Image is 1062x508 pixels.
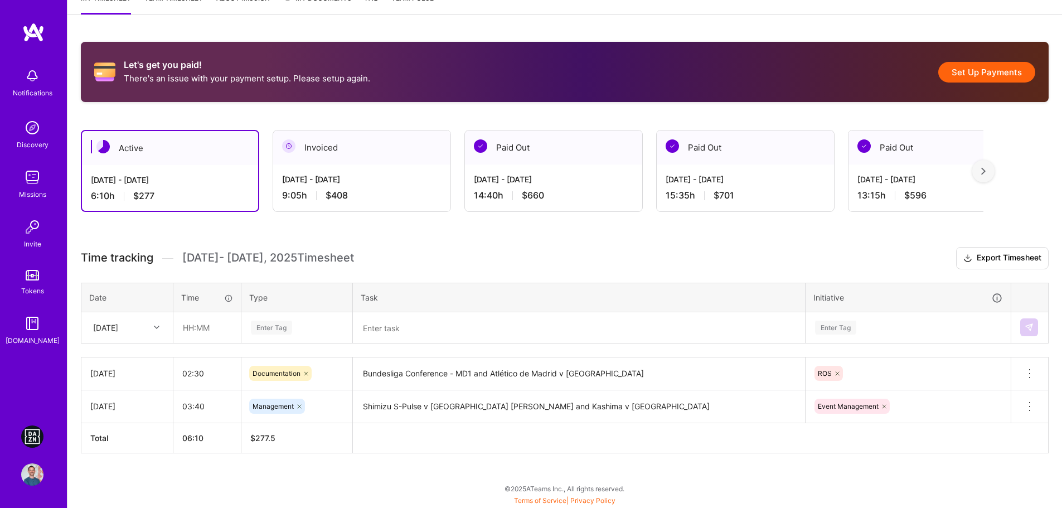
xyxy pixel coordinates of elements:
[848,130,1026,165] div: Paid Out
[173,359,241,388] input: HH:MM
[938,62,1035,83] button: Set Up Payments
[956,247,1049,269] button: Export Timesheet
[354,391,804,422] textarea: Shimizu S-Pulse v [GEOGRAPHIC_DATA] [PERSON_NAME] and Kashima v [GEOGRAPHIC_DATA]
[173,423,241,453] th: 06:10
[67,475,1062,502] div: © 2025 ATeams Inc., All rights reserved.
[474,173,633,185] div: [DATE] - [DATE]
[18,425,46,448] a: DAZN: Event Moderators for Israel Based Team
[904,190,927,201] span: $596
[282,190,442,201] div: 9:05 h
[18,463,46,486] a: User Avatar
[666,173,825,185] div: [DATE] - [DATE]
[250,433,275,443] span: $ 277.5
[857,139,871,153] img: Paid Out
[19,188,46,200] div: Missions
[181,292,233,303] div: Time
[714,190,734,201] span: $701
[657,130,834,165] div: Paid Out
[353,283,806,312] th: Task
[13,87,52,99] div: Notifications
[273,130,450,165] div: Invoiced
[241,283,353,312] th: Type
[514,496,566,505] a: Terms of Service
[857,190,1017,201] div: 13:15 h
[90,367,164,379] div: [DATE]
[813,291,1003,304] div: Initiative
[6,335,60,346] div: [DOMAIN_NAME]
[173,391,241,421] input: HH:MM
[818,369,832,378] span: ROS
[666,190,825,201] div: 15:35 h
[96,140,110,153] img: Active
[21,117,43,139] img: discovery
[174,313,240,342] input: HH:MM
[21,425,43,448] img: DAZN: Event Moderators for Israel Based Team
[857,173,1017,185] div: [DATE] - [DATE]
[22,22,45,42] img: logo
[81,423,173,453] th: Total
[124,72,370,84] p: There's an issue with your payment setup. Please setup again.
[963,253,972,264] i: icon Download
[17,139,49,151] div: Discovery
[282,139,295,153] img: Invoiced
[81,251,153,265] span: Time tracking
[21,65,43,87] img: bell
[465,130,642,165] div: Paid Out
[26,270,39,280] img: tokens
[124,60,370,70] h2: Let's get you paid!
[21,463,43,486] img: User Avatar
[354,359,804,389] textarea: Bundesliga Conference - MD1 and Atlético de Madrid v [GEOGRAPHIC_DATA]
[326,190,348,201] span: $408
[474,190,633,201] div: 14:40 h
[818,402,879,410] span: Event Management
[253,402,294,410] span: Management
[1025,323,1034,332] img: Submit
[474,139,487,153] img: Paid Out
[21,216,43,238] img: Invite
[21,312,43,335] img: guide book
[91,190,249,202] div: 6:10 h
[514,496,615,505] span: |
[182,251,354,265] span: [DATE] - [DATE] , 2025 Timesheet
[253,369,300,378] span: Documentation
[522,190,544,201] span: $660
[90,400,164,412] div: [DATE]
[570,496,615,505] a: Privacy Policy
[154,325,159,330] i: icon Chevron
[91,174,249,186] div: [DATE] - [DATE]
[666,139,679,153] img: Paid Out
[815,319,856,336] div: Enter Tag
[94,61,115,83] i: icon CreditCard
[282,173,442,185] div: [DATE] - [DATE]
[93,322,118,333] div: [DATE]
[981,167,986,175] img: right
[81,283,173,312] th: Date
[251,319,292,336] div: Enter Tag
[133,190,154,202] span: $277
[21,285,44,297] div: Tokens
[21,166,43,188] img: teamwork
[24,238,41,250] div: Invite
[82,131,258,165] div: Active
